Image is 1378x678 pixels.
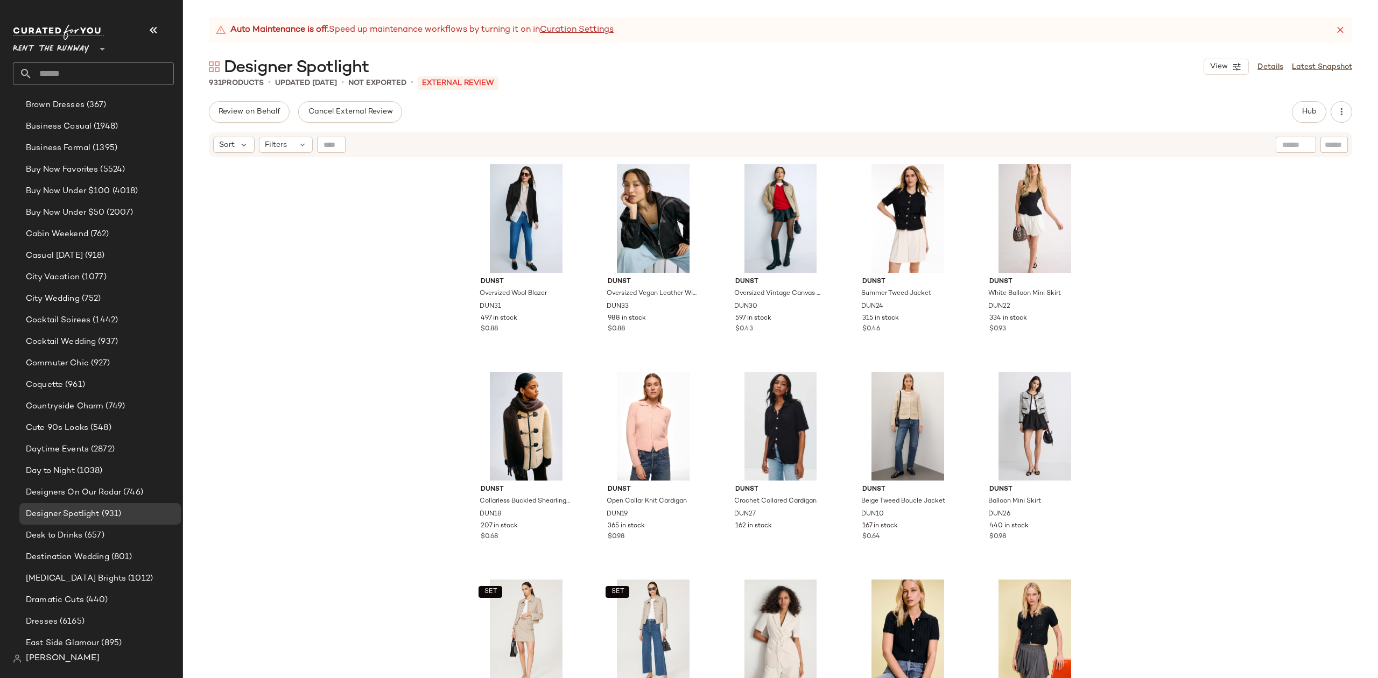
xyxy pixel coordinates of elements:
[862,532,880,542] span: $0.64
[734,510,756,519] span: DUN27
[26,422,88,434] span: Cute 90s Looks
[26,314,90,327] span: Cocktail Soirees
[608,532,624,542] span: $0.98
[735,521,772,531] span: 162 in stock
[989,485,1080,495] span: DUNST
[481,277,572,287] span: DUNST
[862,485,953,495] span: DUNST
[100,508,122,520] span: (931)
[26,207,104,219] span: Buy Now Under $50
[209,77,264,89] div: Products
[981,164,1089,273] img: DUN22.jpg
[80,293,101,305] span: (752)
[988,510,1010,519] span: DUN26
[209,79,222,87] span: 931
[26,400,103,413] span: Countryside Charm
[735,314,771,323] span: 597 in stock
[80,271,107,284] span: (1077)
[110,185,138,197] span: (4018)
[96,336,118,348] span: (937)
[608,324,625,334] span: $0.88
[103,400,125,413] span: (749)
[988,289,1061,299] span: White Balloon Mini Skirt
[104,207,133,219] span: (2007)
[26,185,110,197] span: Buy Now Under $100
[121,486,143,499] span: (746)
[26,637,99,649] span: East Side Glamour
[989,277,1080,287] span: DUNST
[734,302,757,312] span: DUN30
[607,497,687,506] span: Open Collar Knit Cardigan
[1204,59,1249,75] button: View
[861,302,883,312] span: DUN24
[734,289,825,299] span: Oversized Vintage Canvas Work Jacket
[13,25,104,40] img: cfy_white_logo.C9jOOHJF.svg
[608,485,699,495] span: DUNST
[1210,62,1228,71] span: View
[862,277,953,287] span: DUNST
[26,271,80,284] span: City Vacation
[298,101,402,123] button: Cancel External Review
[275,77,337,89] p: updated [DATE]
[88,422,111,434] span: (548)
[26,164,98,176] span: Buy Now Favorites
[862,521,898,531] span: 167 in stock
[608,521,645,531] span: 365 in stock
[481,324,498,334] span: $0.88
[307,108,392,116] span: Cancel External Review
[26,250,83,262] span: Casual [DATE]
[599,164,707,273] img: DUN33.jpg
[26,121,92,133] span: Business Casual
[472,372,580,481] img: DUN18.jpg
[26,99,85,111] span: Brown Dresses
[26,379,63,391] span: Coquette
[224,57,369,79] span: Designer Spotlight
[88,228,109,241] span: (762)
[989,521,1029,531] span: 440 in stock
[26,228,88,241] span: Cabin Weekend
[735,485,826,495] span: DUNST
[89,357,110,370] span: (927)
[90,314,118,327] span: (1442)
[988,497,1041,506] span: Balloon Mini Skirt
[89,443,115,456] span: (2872)
[26,142,90,154] span: Business Formal
[268,76,271,89] span: •
[85,99,107,111] span: (367)
[862,324,880,334] span: $0.46
[608,277,699,287] span: DUNST
[599,372,707,481] img: DUN19.jpg
[26,443,89,456] span: Daytime Events
[480,510,502,519] span: DUN18
[981,372,1089,481] img: DUN26.jpg
[13,37,89,56] span: Rent the Runway
[209,61,220,72] img: svg%3e
[480,302,501,312] span: DUN31
[480,289,547,299] span: Oversized Wool Blazer
[735,277,826,287] span: DUNST
[608,314,646,323] span: 988 in stock
[861,289,931,299] span: Summer Tweed Jacket
[265,139,287,151] span: Filters
[854,164,962,273] img: DUN24.jpg
[348,77,406,89] p: Not Exported
[63,379,85,391] span: (961)
[483,588,497,596] span: SET
[90,142,117,154] span: (1395)
[611,588,624,596] span: SET
[1292,101,1326,123] button: Hub
[26,293,80,305] span: City Wedding
[1302,108,1317,116] span: Hub
[540,24,614,37] a: Curation Settings
[26,616,58,628] span: Dresses
[26,652,100,665] span: [PERSON_NAME]
[989,324,1006,334] span: $0.93
[735,324,753,334] span: $0.43
[209,101,290,123] button: Review on Behalf
[58,616,85,628] span: (6165)
[854,372,962,481] img: DUN10.jpg
[13,654,22,663] img: svg%3e
[862,314,899,323] span: 315 in stock
[92,121,118,133] span: (1948)
[84,594,108,606] span: (440)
